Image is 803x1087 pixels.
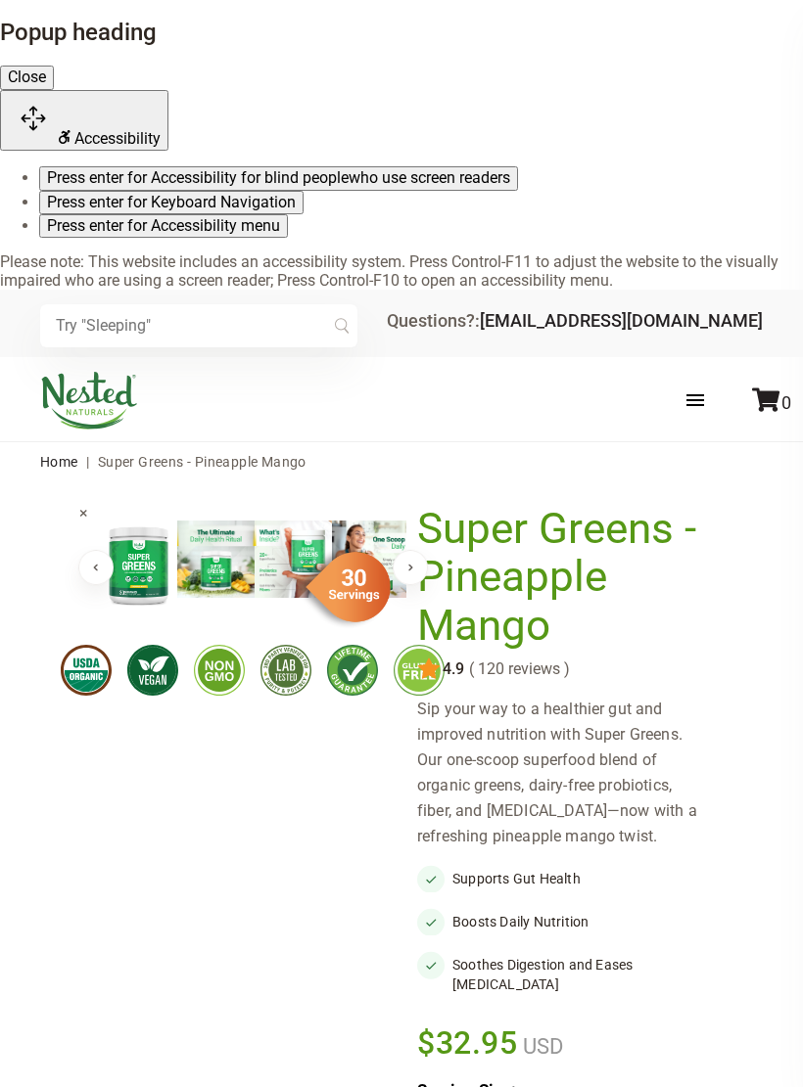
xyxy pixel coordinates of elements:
[177,521,255,598] img: Super Greens - Pineapple Mango
[752,392,791,413] a: 0
[327,645,378,696] img: lifetimeguarantee
[79,504,88,522] span: ×
[61,645,112,696] img: usdaorganic
[393,550,428,585] button: Next
[417,1021,518,1064] span: $32.95
[194,645,245,696] img: gmofree
[127,645,178,696] img: vegan
[518,1034,563,1059] span: USD
[74,129,161,148] span: Accessibility
[417,908,724,935] li: Boosts Daily Nutrition
[417,697,724,849] div: Sip your way to a healthier gut and improved nutrition with Super Greens. Our one-scoop superfood...
[417,657,441,681] img: star.svg
[100,521,177,610] img: Super Greens - Pineapple Mango
[464,660,570,678] span: ( 120 reviews )
[40,304,357,347] input: Try "Sleeping"
[39,191,304,214] button: Press enter for Keyboard Navigation
[417,865,724,892] li: Supports Gut Health
[39,166,518,190] button: Press enter for Accessibility for blind peoplewho use screen readers
[78,550,114,585] button: Previous
[40,442,763,481] nav: breadcrumbs
[255,521,332,598] img: Super Greens - Pineapple Mango
[293,545,391,629] img: sg-servings-30.png
[417,505,714,651] h1: Super Greens - Pineapple Mango
[81,454,94,470] span: |
[40,372,138,430] img: Nested Naturals
[39,214,288,238] button: Press enter for Accessibility menu
[480,310,763,331] a: [EMAIL_ADDRESS][DOMAIN_NAME]
[260,645,311,696] img: thirdpartytested
[349,168,510,187] span: who use screen readers
[441,660,464,678] span: 4.9
[332,521,409,598] img: Super Greens - Pineapple Mango
[98,454,307,470] span: Super Greens - Pineapple Mango
[40,454,78,470] a: Home
[781,392,791,413] span: 0
[387,312,763,330] div: Questions?:
[417,951,724,998] li: Soothes Digestion and Eases [MEDICAL_DATA]
[394,645,445,696] img: glutenfree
